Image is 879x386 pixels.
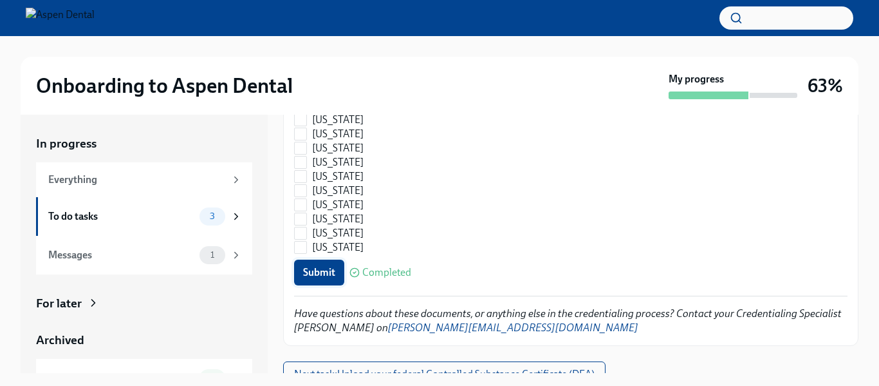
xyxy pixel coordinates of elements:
[312,127,364,141] span: [US_STATE]
[36,135,252,152] a: In progress
[36,73,293,99] h2: Onboarding to Aspen Dental
[48,248,194,262] div: Messages
[36,236,252,275] a: Messages1
[36,162,252,197] a: Everything
[312,226,364,240] span: [US_STATE]
[36,332,252,349] a: Archived
[808,74,843,97] h3: 63%
[48,371,194,385] div: Completed tasks
[202,211,223,221] span: 3
[312,113,364,127] span: [US_STATE]
[294,307,842,334] em: Have questions about these documents, or anything else in the credentialing process? Contact your...
[294,368,595,381] span: Next task : Upload your federal Controlled Substance Certificate (DEA)
[48,173,225,187] div: Everything
[303,266,335,279] span: Submit
[48,209,194,224] div: To do tasks
[294,260,344,285] button: Submit
[312,240,364,255] span: [US_STATE]
[312,169,364,184] span: [US_STATE]
[312,212,364,226] span: [US_STATE]
[388,322,638,334] a: [PERSON_NAME][EMAIL_ADDRESS][DOMAIN_NAME]
[312,141,364,155] span: [US_STATE]
[203,250,222,260] span: 1
[312,198,364,212] span: [US_STATE]
[36,197,252,236] a: To do tasks3
[312,184,364,198] span: [US_STATE]
[36,295,82,312] div: For later
[362,267,411,278] span: Completed
[36,295,252,312] a: For later
[26,8,95,28] img: Aspen Dental
[669,72,724,86] strong: My progress
[312,155,364,169] span: [US_STATE]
